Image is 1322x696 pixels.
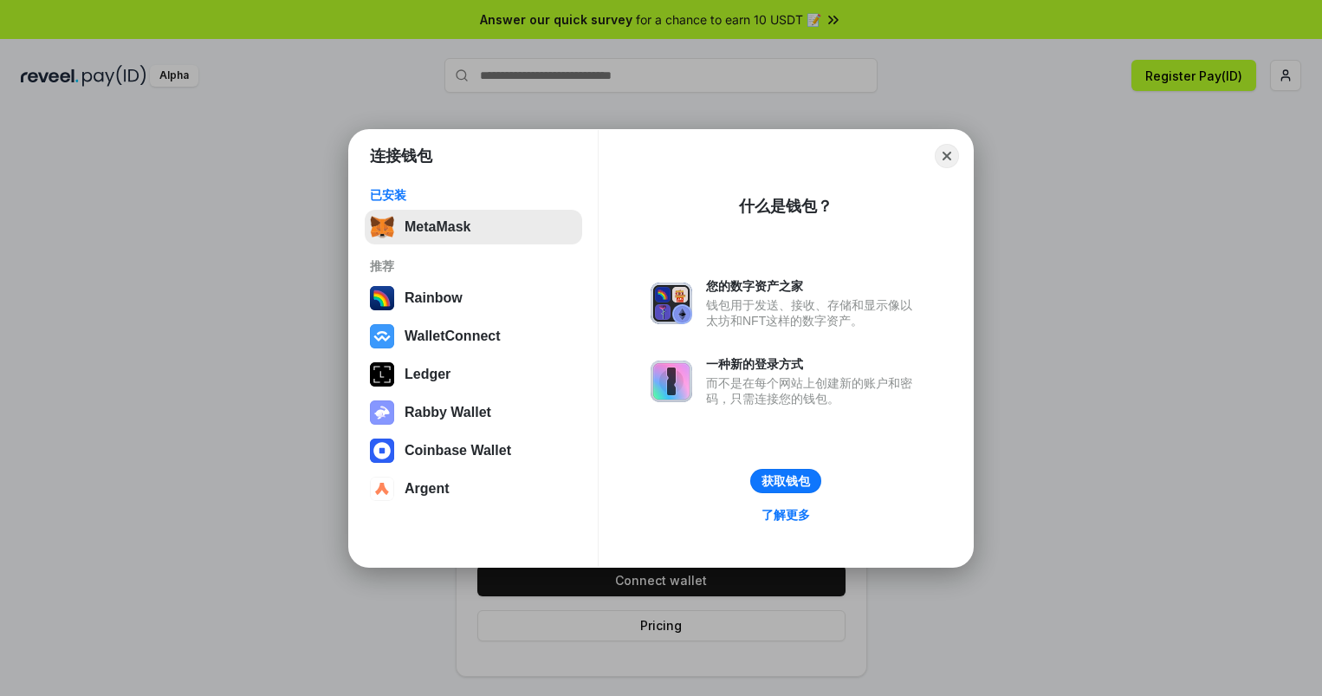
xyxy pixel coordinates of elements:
div: 获取钱包 [761,473,810,489]
div: WalletConnect [405,328,501,344]
img: svg+xml,%3Csvg%20xmlns%3D%22http%3A%2F%2Fwww.w3.org%2F2000%2Fsvg%22%20fill%3D%22none%22%20viewBox... [651,283,692,324]
button: Ledger [365,357,582,392]
button: Close [935,144,959,168]
div: 已安装 [370,187,577,203]
div: MetaMask [405,219,470,235]
div: Ledger [405,367,450,382]
button: Rabby Wallet [365,395,582,430]
div: 而不是在每个网站上创建新的账户和密码，只需连接您的钱包。 [706,375,921,407]
img: svg+xml,%3Csvg%20width%3D%22120%22%20height%3D%22120%22%20viewBox%3D%220%200%20120%20120%22%20fil... [370,286,394,310]
button: 获取钱包 [750,469,821,493]
img: svg+xml,%3Csvg%20xmlns%3D%22http%3A%2F%2Fwww.w3.org%2F2000%2Fsvg%22%20fill%3D%22none%22%20viewBox... [651,361,692,402]
div: 您的数字资产之家 [706,278,921,294]
div: Rabby Wallet [405,405,491,420]
img: svg+xml,%3Csvg%20width%3D%2228%22%20height%3D%2228%22%20viewBox%3D%220%200%2028%2028%22%20fill%3D... [370,477,394,501]
div: 了解更多 [761,507,810,523]
img: svg+xml,%3Csvg%20width%3D%2228%22%20height%3D%2228%22%20viewBox%3D%220%200%2028%2028%22%20fill%3D... [370,324,394,348]
div: Coinbase Wallet [405,443,511,459]
a: 了解更多 [751,504,820,526]
button: WalletConnect [365,319,582,354]
div: 什么是钱包？ [739,196,833,217]
h1: 连接钱包 [370,146,432,166]
div: 钱包用于发送、接收、存储和显示像以太坊和NFT这样的数字资产。 [706,297,921,328]
img: svg+xml,%3Csvg%20xmlns%3D%22http%3A%2F%2Fwww.w3.org%2F2000%2Fsvg%22%20fill%3D%22none%22%20viewBox... [370,400,394,425]
img: svg+xml,%3Csvg%20width%3D%2228%22%20height%3D%2228%22%20viewBox%3D%220%200%2028%2028%22%20fill%3D... [370,439,394,463]
div: Argent [405,481,450,497]
button: Rainbow [365,281,582,315]
button: MetaMask [365,210,582,244]
button: Coinbase Wallet [365,433,582,468]
img: svg+xml,%3Csvg%20fill%3D%22none%22%20height%3D%2233%22%20viewBox%3D%220%200%2035%2033%22%20width%... [370,215,394,239]
div: 推荐 [370,258,577,274]
img: svg+xml,%3Csvg%20xmlns%3D%22http%3A%2F%2Fwww.w3.org%2F2000%2Fsvg%22%20width%3D%2228%22%20height%3... [370,362,394,387]
button: Argent [365,472,582,506]
div: Rainbow [405,290,463,306]
div: 一种新的登录方式 [706,356,921,372]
